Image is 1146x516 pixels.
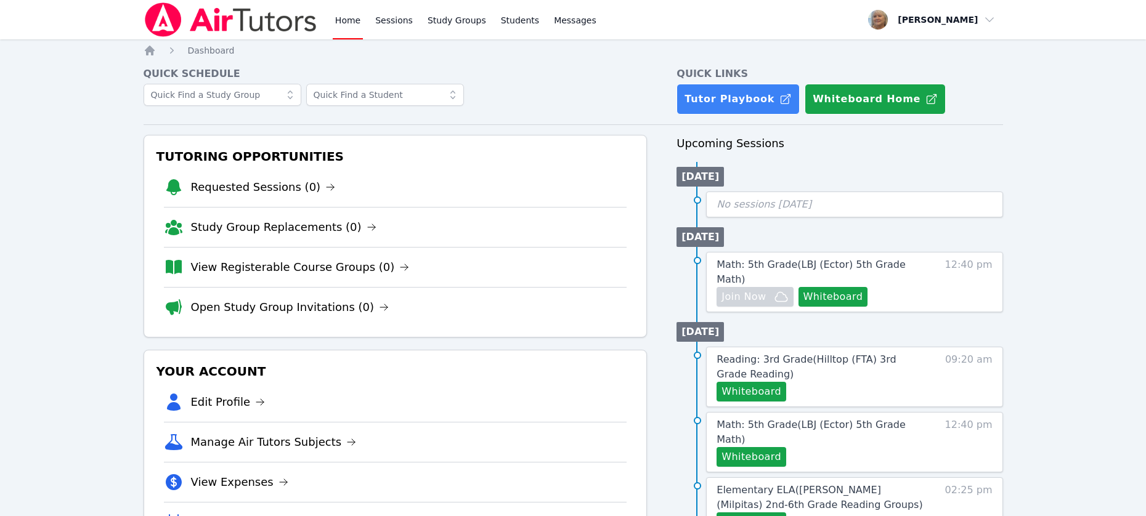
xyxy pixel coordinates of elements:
button: Whiteboard [717,382,786,401]
a: Math: 5th Grade(LBJ (Ector) 5th Grade Math) [717,257,923,287]
a: Reading: 3rd Grade(Hilltop (FTA) 3rd Grade Reading) [717,352,923,382]
a: Math: 5th Grade(LBJ (Ector) 5th Grade Math) [717,417,923,447]
span: 12:40 pm [945,257,993,307]
a: Tutor Playbook [677,84,800,115]
h3: Tutoring Opportunities [154,145,637,167]
li: [DATE] [677,322,724,342]
span: 12:40 pm [945,417,993,467]
nav: Breadcrumb [144,44,1003,57]
span: Math: 5th Grade ( LBJ (Ector) 5th Grade Math ) [717,419,906,445]
span: No sessions [DATE] [717,198,811,210]
a: Elementary ELA([PERSON_NAME] (Milpitas) 2nd-6th Grade Reading Groups) [717,483,923,512]
button: Whiteboard [799,287,868,307]
a: View Registerable Course Groups (0) [191,259,410,276]
span: Join Now [721,289,766,304]
button: Join Now [717,287,793,307]
a: Requested Sessions (0) [191,179,336,196]
span: Math: 5th Grade ( LBJ (Ector) 5th Grade Math ) [717,259,906,285]
button: Whiteboard Home [805,84,946,115]
img: Air Tutors [144,2,318,37]
h4: Quick Links [677,67,1002,81]
span: Dashboard [188,46,235,55]
a: Study Group Replacements (0) [191,219,376,236]
button: Whiteboard [717,447,786,467]
h3: Your Account [154,360,637,382]
h3: Upcoming Sessions [677,135,1002,152]
span: Reading: 3rd Grade ( Hilltop (FTA) 3rd Grade Reading ) [717,353,896,380]
a: Edit Profile [191,393,266,411]
span: Messages [554,14,596,26]
a: Open Study Group Invitations (0) [191,299,389,316]
a: View Expenses [191,474,288,491]
a: Dashboard [188,44,235,57]
span: Elementary ELA ( [PERSON_NAME] (Milpitas) 2nd-6th Grade Reading Groups ) [717,484,922,510]
input: Quick Find a Student [306,84,464,106]
li: [DATE] [677,167,724,187]
li: [DATE] [677,227,724,247]
input: Quick Find a Study Group [144,84,301,106]
a: Manage Air Tutors Subjects [191,433,357,451]
span: 09:20 am [945,352,993,401]
h4: Quick Schedule [144,67,648,81]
